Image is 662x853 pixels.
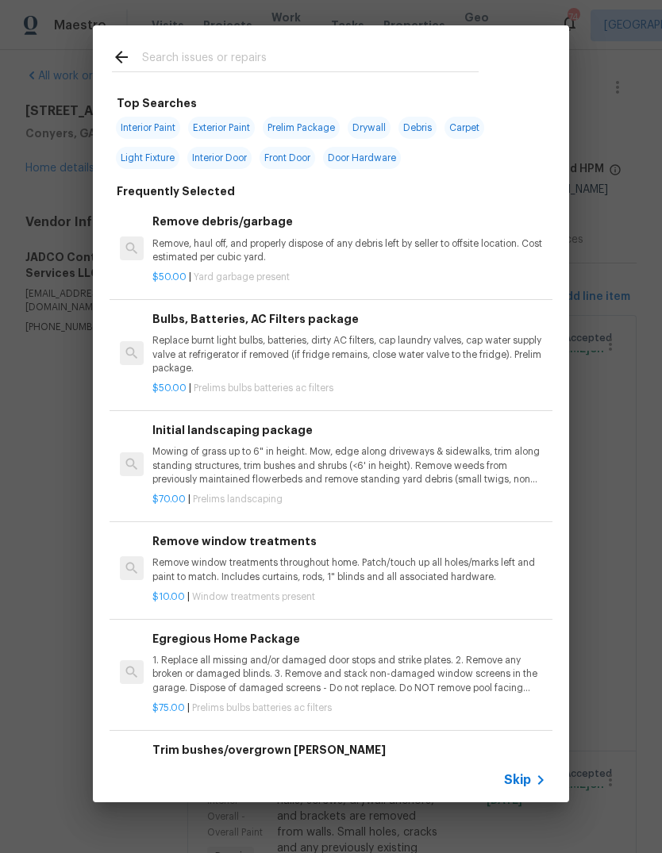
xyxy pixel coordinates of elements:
h6: Frequently Selected [117,183,235,200]
h6: Initial landscaping package [152,421,546,439]
p: Mowing of grass up to 6" in height. Mow, edge along driveways & sidewalks, trim along standing st... [152,445,546,486]
h6: Remove window treatments [152,532,546,550]
p: Remove, haul off, and properly dispose of any debris left by seller to offsite location. Cost est... [152,237,546,264]
span: Prelim Package [263,117,340,139]
p: Remove window treatments throughout home. Patch/touch up all holes/marks left and paint to match.... [152,556,546,583]
span: $50.00 [152,272,187,282]
h6: Trim bushes/overgrown [PERSON_NAME] [152,741,546,759]
span: Interior Door [187,147,252,169]
h6: Top Searches [117,94,197,112]
span: $75.00 [152,703,185,713]
span: Prelims bulbs batteries ac filters [194,383,333,393]
span: Yard garbage present [194,272,290,282]
span: Window treatments present [192,592,315,601]
p: | [152,590,546,604]
span: Prelims bulbs batteries ac filters [192,703,332,713]
span: $70.00 [152,494,186,504]
h6: Egregious Home Package [152,630,546,647]
span: Debris [398,117,437,139]
p: Replace burnt light bulbs, batteries, dirty AC filters, cap laundry valves, cap water supply valv... [152,334,546,375]
p: | [152,382,546,395]
span: Prelims landscaping [193,494,283,504]
span: $10.00 [152,592,185,601]
h6: Remove debris/garbage [152,213,546,230]
span: Interior Paint [116,117,180,139]
p: | [152,493,546,506]
span: $50.00 [152,383,187,393]
span: Front Door [260,147,315,169]
span: Light Fixture [116,147,179,169]
p: 1. Replace all missing and/or damaged door stops and strike plates. 2. Remove any broken or damag... [152,654,546,694]
span: Drywall [348,117,391,139]
span: Carpet [445,117,484,139]
p: | [152,271,546,284]
span: Skip [504,772,531,788]
span: Exterior Paint [188,117,255,139]
h6: Bulbs, Batteries, AC Filters package [152,310,546,328]
span: Door Hardware [323,147,401,169]
p: | [152,701,546,715]
input: Search issues or repairs [142,48,479,71]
